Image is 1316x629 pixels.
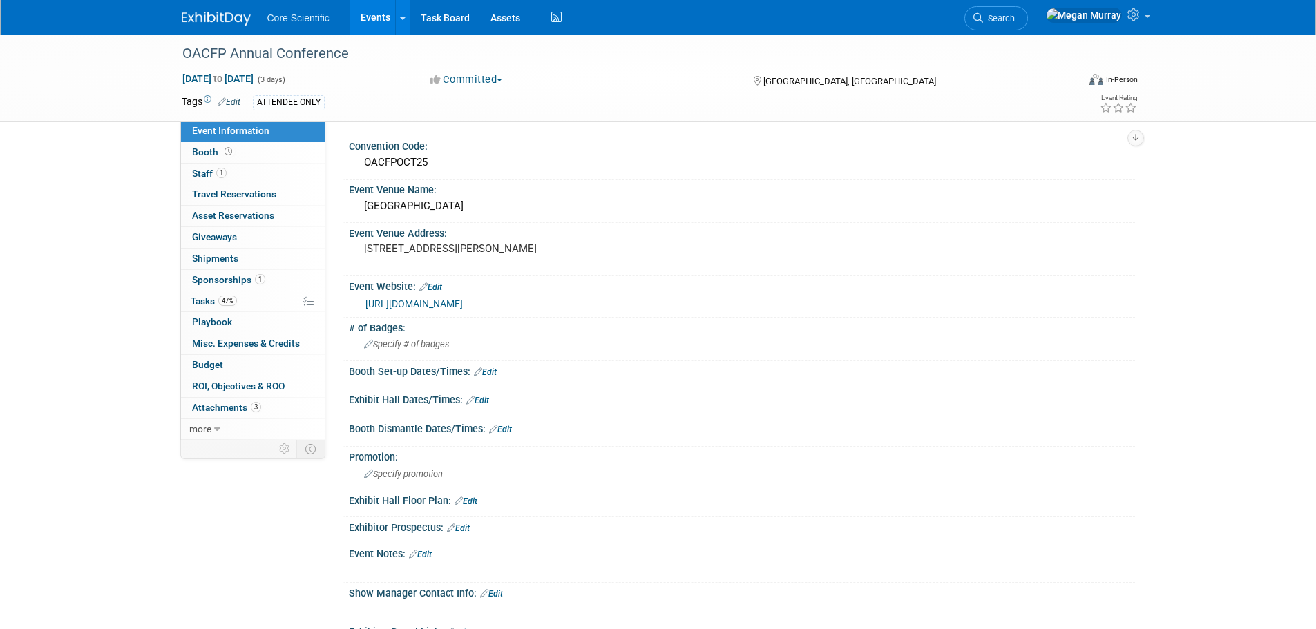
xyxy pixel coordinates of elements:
[359,152,1125,173] div: OACFPOCT25
[349,543,1135,561] div: Event Notes:
[178,41,1057,66] div: OACFP Annual Conference
[349,517,1135,535] div: Exhibitor Prospectus:
[181,270,325,291] a: Sponsorships1
[349,136,1135,153] div: Convention Code:
[181,291,325,312] a: Tasks47%
[466,396,489,405] a: Edit
[192,316,232,327] span: Playbook
[181,249,325,269] a: Shipments
[267,12,330,23] span: Core Scientific
[1105,75,1138,85] div: In-Person
[182,72,254,85] span: [DATE] [DATE]
[419,282,442,292] a: Edit
[255,274,265,284] span: 1
[1046,8,1122,23] img: Megan Murray
[1089,74,1103,85] img: Format-Inperson.png
[222,146,235,157] span: Booth not reserved yet
[181,419,325,440] a: more
[192,125,269,136] span: Event Information
[349,223,1135,240] div: Event Venue Address:
[181,227,325,248] a: Giveaways
[455,496,477,506] a: Edit
[349,318,1135,335] div: # of Badges:
[964,6,1028,30] a: Search
[763,76,936,86] span: [GEOGRAPHIC_DATA], [GEOGRAPHIC_DATA]
[364,339,449,349] span: Specify # of badges
[192,380,285,391] span: ROI, Objectives & ROO
[182,12,251,26] img: ExhibitDay
[192,359,223,370] span: Budget
[474,367,497,377] a: Edit
[181,376,325,397] a: ROI, Objectives & ROO
[181,398,325,418] a: Attachments3
[359,195,1125,217] div: [GEOGRAPHIC_DATA]
[211,73,225,84] span: to
[182,95,240,110] td: Tags
[218,296,237,306] span: 47%
[192,274,265,285] span: Sponsorships
[189,423,211,434] span: more
[996,72,1138,93] div: Event Format
[364,469,443,479] span: Specify promotion
[349,276,1135,294] div: Event Website:
[480,589,503,599] a: Edit
[192,231,237,242] span: Giveaways
[349,583,1135,601] div: Show Manager Contact Info:
[426,72,508,87] button: Committed
[192,146,235,157] span: Booth
[349,490,1135,508] div: Exhibit Hall Floor Plan:
[218,97,240,107] a: Edit
[181,142,325,163] a: Booth
[191,296,237,307] span: Tasks
[349,418,1135,436] div: Booth Dismantle Dates/Times:
[364,242,661,255] pre: [STREET_ADDRESS][PERSON_NAME]
[983,13,1015,23] span: Search
[181,355,325,376] a: Budget
[251,402,261,412] span: 3
[192,253,238,264] span: Shipments
[409,550,432,559] a: Edit
[181,121,325,142] a: Event Information
[489,425,512,434] a: Edit
[256,75,285,84] span: (3 days)
[192,168,227,179] span: Staff
[349,389,1135,407] div: Exhibit Hall Dates/Times:
[181,184,325,205] a: Travel Reservations
[349,447,1135,464] div: Promotion:
[273,440,297,458] td: Personalize Event Tab Strip
[181,206,325,226] a: Asset Reservations
[181,312,325,333] a: Playbook
[349,180,1135,197] div: Event Venue Name:
[192,188,276,200] span: Travel Reservations
[296,440,325,458] td: Toggle Event Tabs
[192,338,300,349] span: Misc. Expenses & Credits
[365,298,463,309] a: [URL][DOMAIN_NAME]
[181,333,325,354] a: Misc. Expenses & Credits
[1100,95,1137,101] div: Event Rating
[192,210,274,221] span: Asset Reservations
[216,168,227,178] span: 1
[447,523,470,533] a: Edit
[181,164,325,184] a: Staff1
[253,95,325,110] div: ATTENDEE ONLY
[349,361,1135,379] div: Booth Set-up Dates/Times:
[192,402,261,413] span: Attachments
